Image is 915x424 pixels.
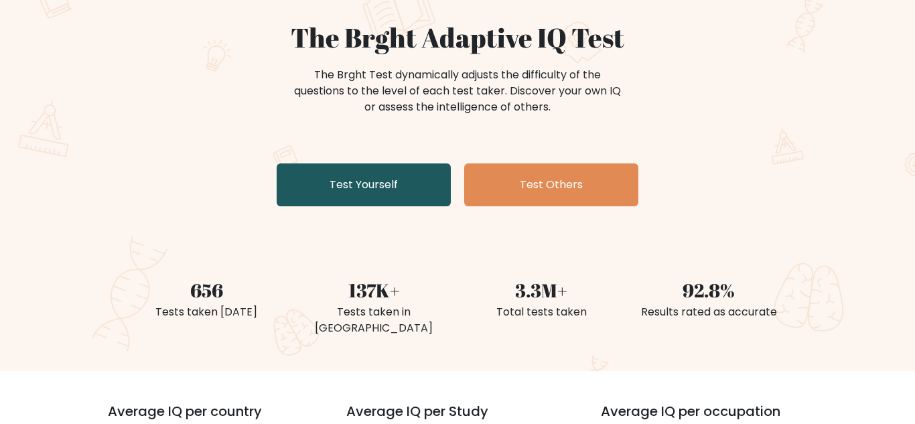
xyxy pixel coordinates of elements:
[131,21,784,54] h1: The Brght Adaptive IQ Test
[131,304,282,320] div: Tests taken [DATE]
[633,304,784,320] div: Results rated as accurate
[464,163,638,206] a: Test Others
[131,276,282,304] div: 656
[298,304,449,336] div: Tests taken in [GEOGRAPHIC_DATA]
[466,276,617,304] div: 3.3M+
[277,163,451,206] a: Test Yourself
[298,276,449,304] div: 137K+
[290,67,625,115] div: The Brght Test dynamically adjusts the difficulty of the questions to the level of each test take...
[466,304,617,320] div: Total tests taken
[633,276,784,304] div: 92.8%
